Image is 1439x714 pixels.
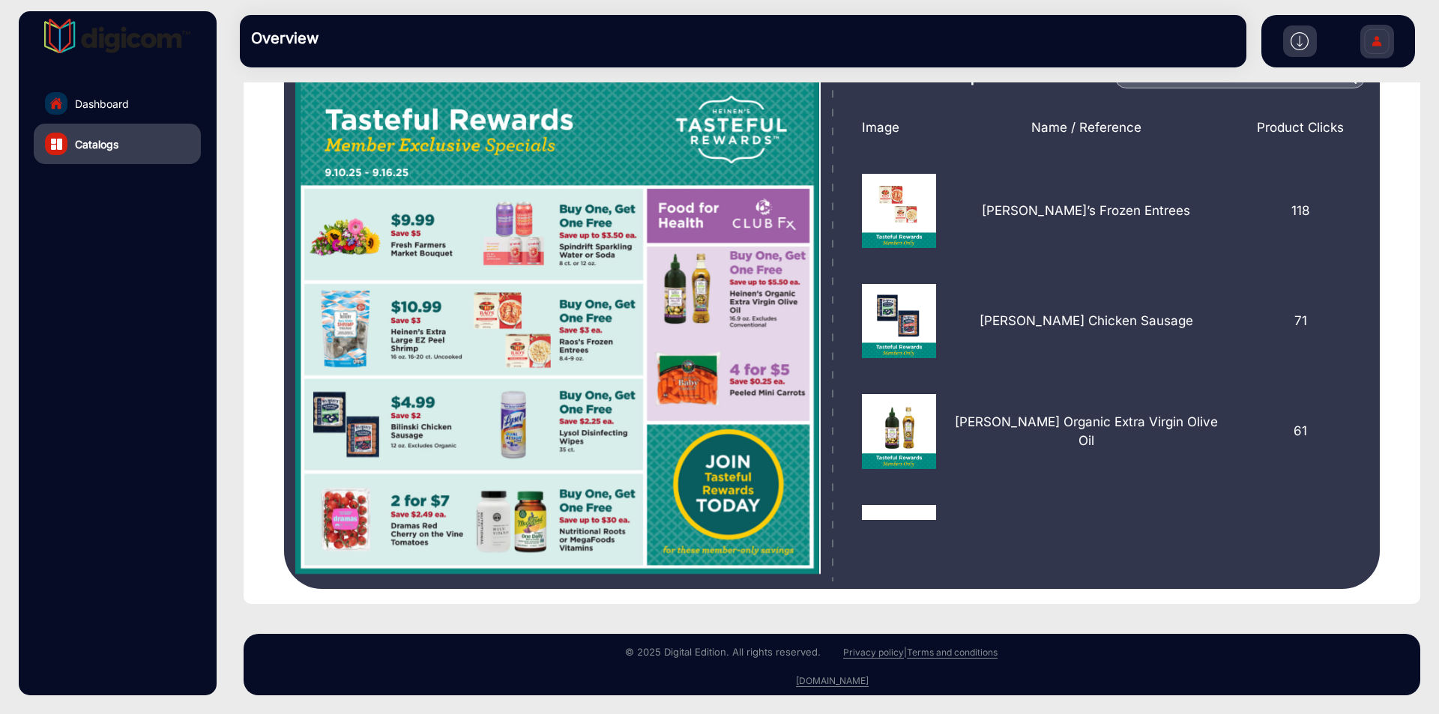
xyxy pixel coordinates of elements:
[1361,17,1393,70] img: Sign%20Up.svg
[1236,284,1365,358] div: 71
[1236,118,1365,138] div: Product Clicks
[851,118,936,138] div: Image
[862,174,936,248] img: 1756747722000final-image%20%281%29.png
[44,19,191,53] img: vmg-logo
[1236,174,1365,248] div: 118
[904,647,907,658] a: |
[1236,394,1365,468] div: 61
[819,75,1343,574] img: weeklyad_09_10_sep_10_to_sep_16_cle_000006.jpeg
[251,29,461,47] h3: Overview
[295,75,819,656] swiper-slide: NaN / 7
[862,505,936,579] img: 1756747737000final-image%20%289%29.png
[1291,32,1309,50] img: h2download.svg
[819,75,1343,656] swiper-slide: NaN / 7
[980,312,1193,331] p: [PERSON_NAME] Chicken Sausage
[625,646,821,658] small: © 2025 Digital Edition. All rights reserved.
[34,124,201,164] a: Catalogs
[843,647,904,659] a: Privacy policy
[947,413,1225,451] p: [PERSON_NAME] Organic Extra Virgin Olive Oil
[982,202,1190,221] p: [PERSON_NAME]’s Frozen Entrees
[862,284,936,358] img: 1756747726000final-image%20%285%29.png
[75,96,129,112] span: Dashboard
[49,97,63,110] img: home
[34,83,201,124] a: Dashboard
[862,394,936,468] img: 1756747742000final-image%20%282%29.png
[295,75,819,574] img: weeklyad_09_10_sep_10_to_sep_16_cle_000005.jpeg
[907,647,998,659] a: Terms and conditions
[1236,505,1365,579] div: 43
[796,675,869,687] a: [DOMAIN_NAME]
[51,139,62,150] img: catalog
[936,118,1236,138] div: Name / Reference
[75,136,118,152] span: Catalogs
